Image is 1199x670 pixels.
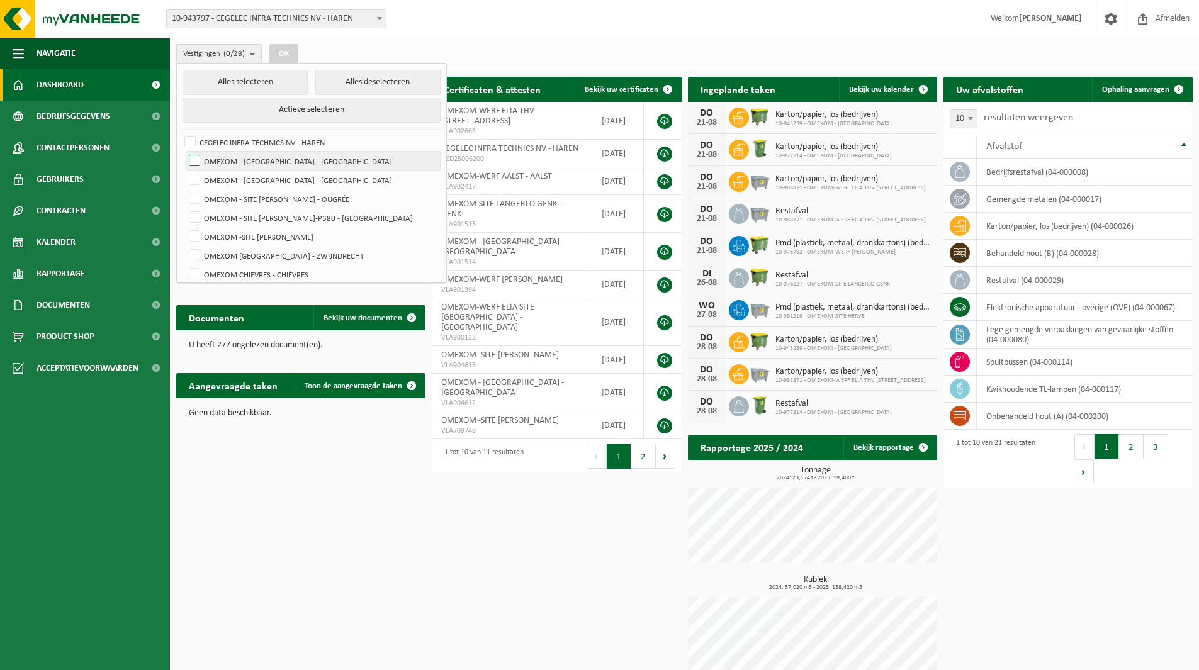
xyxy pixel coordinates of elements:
[694,466,937,481] h3: Tonnage
[441,182,582,192] span: VLA902417
[441,172,552,181] span: OMEXOM-WERF AALST - AALST
[1074,459,1094,484] button: Next
[749,234,770,255] img: WB-0660-HPE-GN-50
[749,394,770,416] img: WB-0240-HPE-GN-50
[977,349,1193,376] td: spuitbussen (04-000114)
[694,269,719,279] div: DI
[37,352,138,384] span: Acceptatievoorwaarden
[37,258,85,289] span: Rapportage
[631,444,656,469] button: 2
[37,132,110,164] span: Contactpersonen
[977,213,1193,240] td: karton/papier, los (bedrijven) (04-000026)
[775,206,926,216] span: Restafval
[37,195,86,226] span: Contracten
[749,266,770,288] img: WB-1100-HPE-GN-50
[950,433,1035,486] div: 1 tot 10 van 21 resultaten
[176,44,262,63] button: Vestigingen(0/28)
[775,335,892,345] span: Karton/papier, los (bedrijven)
[775,399,892,409] span: Restafval
[775,409,892,416] span: 10-977214 - OMEXOM - [GEOGRAPHIC_DATA]
[592,233,644,271] td: [DATE]
[839,77,936,102] a: Bekijk uw kalender
[186,189,440,208] label: OMEXOM - SITE [PERSON_NAME] - OUGRÉE
[592,195,644,233] td: [DATE]
[269,44,298,64] button: OK
[977,159,1193,186] td: bedrijfsrestafval (04-000008)
[1102,86,1169,94] span: Ophaling aanvragen
[977,186,1193,213] td: gemengde metalen (04-000017)
[694,576,937,591] h3: Kubiek
[1119,434,1144,459] button: 2
[585,86,658,94] span: Bekijk uw certificaten
[37,69,84,101] span: Dashboard
[441,220,582,230] span: VLA901513
[183,70,308,95] button: Alles selecteren
[186,265,440,284] label: OMEXOM CHIEVRES - CHIÈVRES
[977,294,1193,321] td: elektronische apparatuur - overige (OVE) (04-000067)
[1092,77,1191,102] a: Ophaling aanvragen
[441,303,534,332] span: OMEXOM-WERF ELIA SITE [GEOGRAPHIC_DATA] - [GEOGRAPHIC_DATA]
[694,333,719,343] div: DO
[592,374,644,411] td: [DATE]
[1074,434,1095,459] button: Previous
[749,202,770,223] img: WB-2500-GAL-GY-01
[694,407,719,416] div: 28-08
[189,341,413,350] p: U heeft 277 ongelezen document(en).
[775,216,926,224] span: 10-988871 - OMEXOM-WERF ELIA THV [STREET_ADDRESS]
[1019,14,1082,23] strong: [PERSON_NAME]
[688,77,788,101] h2: Ingeplande taken
[441,257,582,267] span: VLA901514
[775,184,926,192] span: 10-988871 - OMEXOM-WERF ELIA THV [STREET_ADDRESS]
[694,584,937,591] span: 2024: 37,020 m3 - 2025: 138,420 m3
[324,314,402,322] span: Bekijk uw documenten
[694,237,719,247] div: DO
[694,343,719,352] div: 28-08
[694,247,719,255] div: 21-08
[986,142,1022,152] span: Afvalstof
[189,409,413,418] p: Geen data beschikbaar.
[694,204,719,215] div: DO
[694,375,719,384] div: 28-08
[694,182,719,191] div: 21-08
[176,373,290,398] h2: Aangevraagde taken
[438,442,524,470] div: 1 tot 10 van 11 resultaten
[950,109,977,128] span: 10
[943,77,1036,101] h2: Uw afvalstoffen
[441,154,582,164] span: RED25006200
[592,167,644,195] td: [DATE]
[176,305,257,330] h2: Documenten
[977,403,1193,430] td: onbehandeld hout (A) (04-000200)
[166,9,386,28] span: 10-943797 - CEGELEC INFRA TECHNICS NV - HAREN
[592,102,644,140] td: [DATE]
[592,271,644,298] td: [DATE]
[775,281,890,288] span: 10-976827 - OMEXOM-SITE LANGERLO GENK
[749,298,770,320] img: WB-2500-GAL-GY-01
[186,208,440,227] label: OMEXOM - SITE [PERSON_NAME]-P380 - [GEOGRAPHIC_DATA]
[694,150,719,159] div: 21-08
[592,140,644,167] td: [DATE]
[843,435,936,460] a: Bekijk rapportage
[37,289,90,321] span: Documenten
[775,377,926,384] span: 10-988871 - OMEXOM-WERF ELIA THV [STREET_ADDRESS]
[977,240,1193,267] td: behandeld hout (B) (04-000028)
[775,110,892,120] span: Karton/papier, los (bedrijven)
[575,77,680,102] a: Bekijk uw certificaten
[441,350,559,360] span: OMEXOM -SITE [PERSON_NAME]
[587,444,607,469] button: Previous
[186,227,440,246] label: OMEXOM -SITE [PERSON_NAME]
[775,367,926,377] span: Karton/papier, los (bedrijven)
[749,138,770,159] img: WB-0240-HPE-GN-50
[775,345,892,352] span: 10-943239 - OMEXOM - [GEOGRAPHIC_DATA]
[775,142,892,152] span: Karton/papier, los (bedrijven)
[441,237,564,257] span: OMEXOM - [GEOGRAPHIC_DATA] - [GEOGRAPHIC_DATA]
[749,330,770,352] img: WB-1100-HPE-GN-50
[441,416,559,425] span: OMEXOM -SITE [PERSON_NAME]
[37,321,94,352] span: Product Shop
[694,118,719,127] div: 21-08
[688,435,816,459] h2: Rapportage 2025 / 2024
[977,321,1193,349] td: lege gemengde verpakkingen van gevaarlijke stoffen (04-000080)
[694,301,719,311] div: WO
[775,152,892,160] span: 10-977214 - OMEXOM - [GEOGRAPHIC_DATA]
[441,285,582,295] span: VLA901394
[167,10,386,28] span: 10-943797 - CEGELEC INFRA TECHNICS NV - HAREN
